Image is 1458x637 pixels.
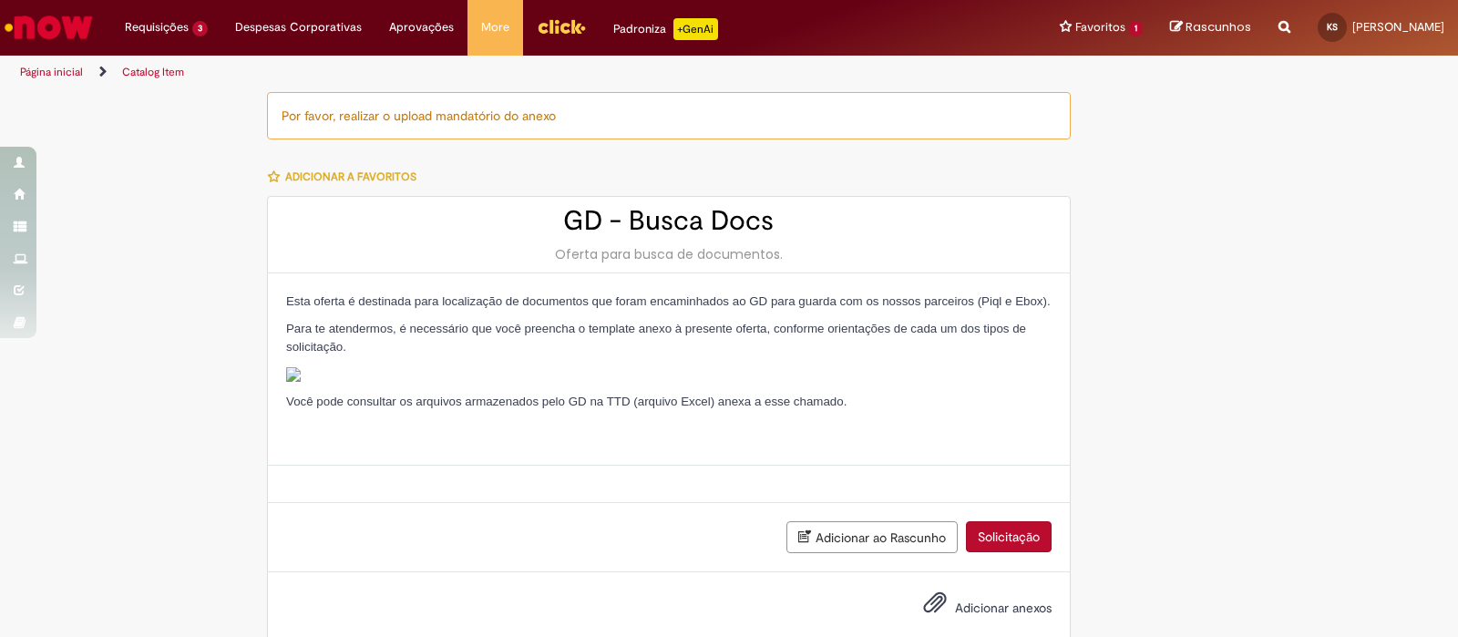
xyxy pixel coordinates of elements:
a: Rascunhos [1170,19,1251,36]
button: Adicionar a Favoritos [267,158,426,196]
h2: GD - Busca Docs [286,206,1052,236]
span: Rascunhos [1186,18,1251,36]
p: +GenAi [673,18,718,40]
a: Catalog Item [122,65,184,79]
img: ServiceNow [2,9,96,46]
span: Esta oferta é destinada para localização de documentos que foram encaminhados ao GD para guarda c... [286,294,1051,308]
button: Adicionar anexos [919,586,951,628]
ul: Trilhas de página [14,56,959,89]
a: Página inicial [20,65,83,79]
div: Padroniza [613,18,718,40]
span: Adicionar a Favoritos [285,170,416,184]
div: Por favor, realizar o upload mandatório do anexo [267,92,1071,139]
span: Adicionar anexos [955,600,1052,616]
span: [PERSON_NAME] [1352,19,1444,35]
span: Para te atendermos, é necessário que você preencha o template anexo à presente oferta, conforme o... [286,322,1026,354]
span: 1 [1129,21,1143,36]
span: More [481,18,509,36]
img: click_logo_yellow_360x200.png [537,13,586,40]
span: Despesas Corporativas [235,18,362,36]
button: Adicionar ao Rascunho [786,521,958,553]
span: Aprovações [389,18,454,36]
span: KS [1327,21,1338,33]
span: Requisições [125,18,189,36]
span: 3 [192,21,208,36]
div: Oferta para busca de documentos. [286,245,1052,263]
span: Você pode consultar os arquivos armazenados pelo GD na TTD (arquivo Excel) anexa a esse chamado. [286,395,847,408]
button: Solicitação [966,521,1052,552]
img: sys_attachment.do [286,367,301,382]
span: Favoritos [1075,18,1125,36]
